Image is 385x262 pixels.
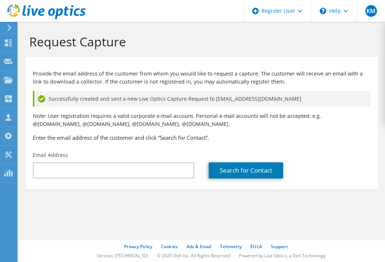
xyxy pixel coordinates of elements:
li: Powered by Live Optics, a Dell Technology [239,253,326,259]
svg: \n [320,8,326,14]
p: Provide the email address of the customer from whom you would like to request a capture. The cust... [33,70,370,86]
li: Version: [TECHNICAL_ID] [97,253,148,259]
a: Search for Contact [209,162,283,178]
li: © 2025 Dell Inc. All Rights Reserved [157,253,230,259]
a: Support [271,243,288,250]
a: Telemetry [220,243,242,250]
p: Note: User registration requires a valid corporate e-mail account. Personal e-mail accounts will ... [33,112,370,128]
h1: Request Capture [29,34,370,49]
span: Successfully created and sent a new Live Optics Capture Request to [EMAIL_ADDRESS][DOMAIN_NAME] [49,95,301,103]
span: KM [365,5,377,17]
label: Email Address [33,151,68,159]
a: Ads & Email [186,243,211,250]
a: Privacy Policy [124,243,152,250]
a: Cookies [161,243,178,250]
a: EULA [250,243,262,250]
h3: Enter the email address of the customer and click “Search for Contact”. [33,134,370,142]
